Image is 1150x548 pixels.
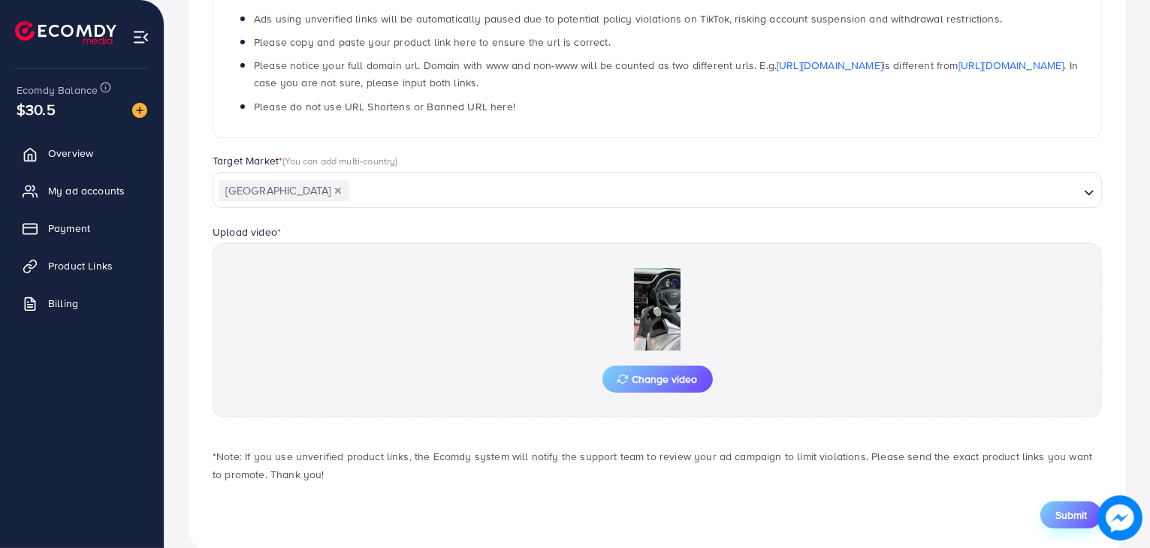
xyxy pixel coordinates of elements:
span: Product Links [48,258,113,273]
img: image [1097,495,1142,540]
span: My ad accounts [48,183,125,198]
button: Change video [602,366,713,393]
img: logo [15,21,116,44]
span: Submit [1055,507,1087,522]
img: image [132,103,147,118]
button: Deselect Pakistan [334,187,342,194]
a: Product Links [11,251,152,281]
span: Please notice your full domain url. Domain with www and non-www will be counted as two different ... [254,58,1078,90]
span: [GEOGRAPHIC_DATA] [219,180,349,201]
span: Change video [617,374,698,384]
span: Ads using unverified links will be automatically paused due to potential policy violations on Tik... [254,11,1002,26]
img: menu [132,29,149,46]
span: Ecomdy Balance [17,83,98,98]
label: Upload video [213,224,281,239]
span: (You can add multi-country) [282,154,397,167]
a: Payment [11,213,152,243]
input: Search for option [350,179,1078,203]
label: Target Market [213,153,398,168]
a: My ad accounts [11,176,152,206]
span: Payment [48,221,90,236]
button: Submit [1040,501,1102,528]
span: Please copy and paste your product link here to ensure the url is correct. [254,35,611,50]
span: Please do not use URL Shortens or Banned URL here! [254,99,515,114]
a: Billing [11,288,152,318]
span: $30.5 [17,98,56,120]
p: *Note: If you use unverified product links, the Ecomdy system will notify the support team to rev... [213,447,1102,483]
a: [URL][DOMAIN_NAME] [777,58,883,73]
a: [URL][DOMAIN_NAME] [958,58,1064,73]
span: Overview [48,146,93,161]
span: Billing [48,296,78,311]
div: Search for option [213,172,1102,208]
img: Preview Image [582,268,732,351]
a: Overview [11,138,152,168]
